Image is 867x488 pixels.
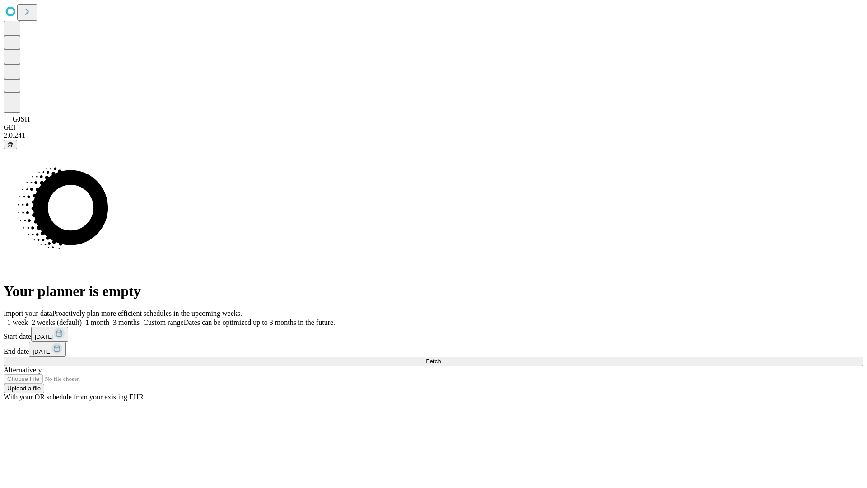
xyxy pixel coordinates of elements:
div: End date [4,342,863,357]
span: With your OR schedule from your existing EHR [4,393,144,401]
span: 2 weeks (default) [32,319,82,326]
span: [DATE] [33,348,51,355]
h1: Your planner is empty [4,283,863,300]
button: [DATE] [29,342,66,357]
span: GJSH [13,115,30,123]
div: GEI [4,123,863,131]
button: Upload a file [4,384,44,393]
span: Fetch [426,358,441,365]
span: Custom range [143,319,183,326]
span: @ [7,141,14,148]
span: Dates can be optimized up to 3 months in the future. [184,319,335,326]
button: [DATE] [31,327,68,342]
span: Import your data [4,310,52,317]
span: 1 month [85,319,109,326]
button: Fetch [4,357,863,366]
button: @ [4,140,17,149]
div: 2.0.241 [4,131,863,140]
span: Proactively plan more efficient schedules in the upcoming weeks. [52,310,242,317]
span: 3 months [113,319,140,326]
span: 1 week [7,319,28,326]
span: [DATE] [35,333,54,340]
div: Start date [4,327,863,342]
span: Alternatively [4,366,42,374]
